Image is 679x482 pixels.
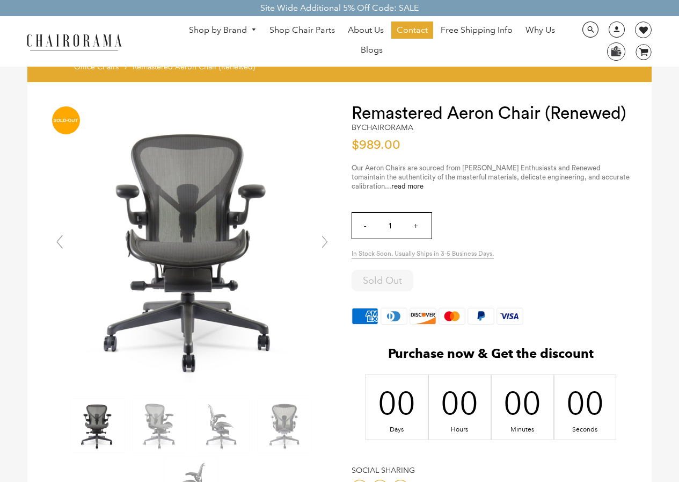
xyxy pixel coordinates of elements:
text: SOLD-OUT [53,118,78,123]
h4: Social Sharing [352,466,630,475]
div: Seconds [579,426,592,434]
a: read more [391,183,424,190]
input: - [352,213,378,239]
span: Our Aeron Chairs are sourced from [PERSON_NAME] Enthusiasts and Renewed to [352,164,601,181]
span: Contact [397,25,428,36]
a: Free Shipping Info [435,21,518,39]
span: About Us [348,25,384,36]
div: 00 [516,382,529,424]
a: Why Us [520,21,560,39]
h2: Purchase now & Get the discount [352,346,630,367]
span: maintain the authenticity of the masterful materials, delicate engineering, and accurate calibrat... [352,174,630,190]
span: Why Us [525,25,555,36]
span: In Stock Soon. Usually Ships in 3-5 Business Days. [352,250,494,259]
img: chairorama [20,32,128,51]
a: Shop Chair Parts [264,21,340,39]
img: Remastered Aeron Chair (Renewed) - chairorama [195,399,249,452]
button: Sold Out [352,270,413,291]
img: Remastered Aeron Chair (Renewed) - chairorama [71,399,125,452]
span: Free Shipping Info [441,25,513,36]
a: Remastered Aeron Chair (Renewed) - chairorama [49,241,335,251]
span: Shop Chair Parts [269,25,335,36]
h1: Remastered Aeron Chair (Renewed) [352,104,630,123]
span: Blogs [361,45,383,56]
nav: DesktopNavigation [173,21,571,61]
div: Days [390,426,404,434]
img: Remastered Aeron Chair (Renewed) - chairorama [258,399,311,452]
a: Blogs [355,41,388,59]
div: 00 [579,382,592,424]
a: chairorama [361,123,413,132]
h2: by [352,123,413,132]
div: Minutes [516,426,529,434]
a: Shop by Brand [184,22,262,39]
input: + [403,213,428,239]
div: 00 [453,382,466,424]
div: 00 [390,382,404,424]
a: Contact [391,21,433,39]
img: Remastered Aeron Chair (Renewed) - chairorama [133,399,187,452]
a: About Us [342,21,389,39]
img: WhatsApp_Image_2024-07-12_at_16.23.01.webp [608,43,624,59]
div: Hours [453,426,466,434]
img: Remastered Aeron Chair (Renewed) - chairorama [49,104,335,391]
span: $989.00 [352,139,400,152]
nav: breadcrumbs [74,62,259,77]
span: Sold Out [363,275,402,286]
